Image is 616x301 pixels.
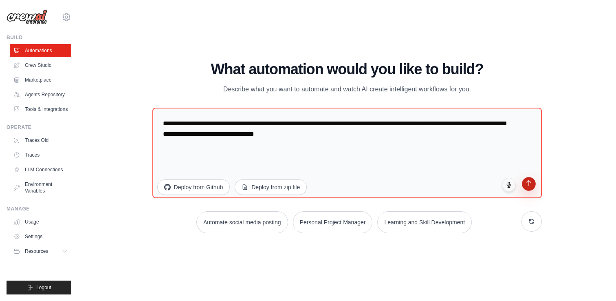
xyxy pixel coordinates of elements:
button: Deploy from Github [157,179,230,195]
a: Usage [10,215,71,228]
img: Logo [7,9,47,25]
button: Personal Project Manager [293,211,373,233]
a: Traces [10,148,71,162]
a: Crew Studio [10,59,71,72]
div: Build [7,34,71,41]
span: Resources [25,248,48,255]
button: Logout [7,281,71,294]
a: Automations [10,44,71,57]
a: Agents Repository [10,88,71,101]
a: Settings [10,230,71,243]
button: Resources [10,245,71,258]
button: Deploy from zip file [235,179,307,195]
a: Marketplace [10,73,71,86]
div: Operate [7,124,71,131]
p: Describe what you want to automate and watch AI create intelligent workflows for you. [210,84,484,95]
div: Manage [7,206,71,212]
button: Automate social media posting [196,211,288,233]
a: Traces Old [10,134,71,147]
h1: What automation would you like to build? [152,61,542,77]
span: Logout [36,284,51,291]
a: LLM Connections [10,163,71,176]
a: Tools & Integrations [10,103,71,116]
a: Environment Variables [10,178,71,197]
button: Learning and Skill Development [377,211,472,233]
